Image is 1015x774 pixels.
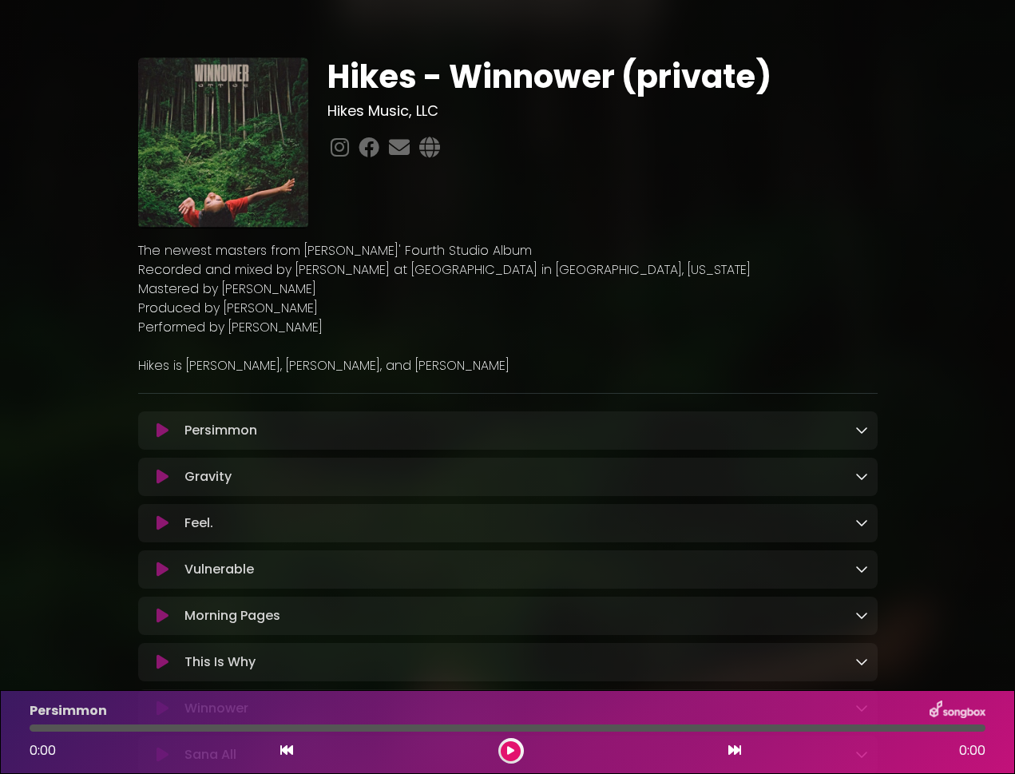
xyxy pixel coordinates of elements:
h3: Hikes Music, LLC [327,102,878,120]
p: Persimmon [184,421,257,440]
p: Mastered by [PERSON_NAME] [138,280,878,299]
span: 0:00 [959,741,985,760]
p: Persimmon [30,701,107,720]
h1: Hikes - Winnower (private) [327,58,878,96]
p: The newest masters from [PERSON_NAME]' Fourth Studio Album [138,241,878,260]
p: Produced by [PERSON_NAME] [138,299,878,318]
p: Recorded and mixed by [PERSON_NAME] at [GEOGRAPHIC_DATA] in [GEOGRAPHIC_DATA], [US_STATE] [138,260,878,280]
p: This Is Why [184,653,256,672]
img: songbox-logo-white.png [930,701,985,721]
p: Vulnerable [184,560,254,579]
img: pvbWZXnlScOz1Wb7dSyQ [138,58,309,228]
p: Gravity [184,467,232,486]
p: Hikes is [PERSON_NAME], [PERSON_NAME], and [PERSON_NAME] [138,356,878,375]
p: Performed by [PERSON_NAME] [138,318,878,337]
p: Morning Pages [184,606,280,625]
p: Feel. [184,514,213,533]
span: 0:00 [30,741,56,760]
